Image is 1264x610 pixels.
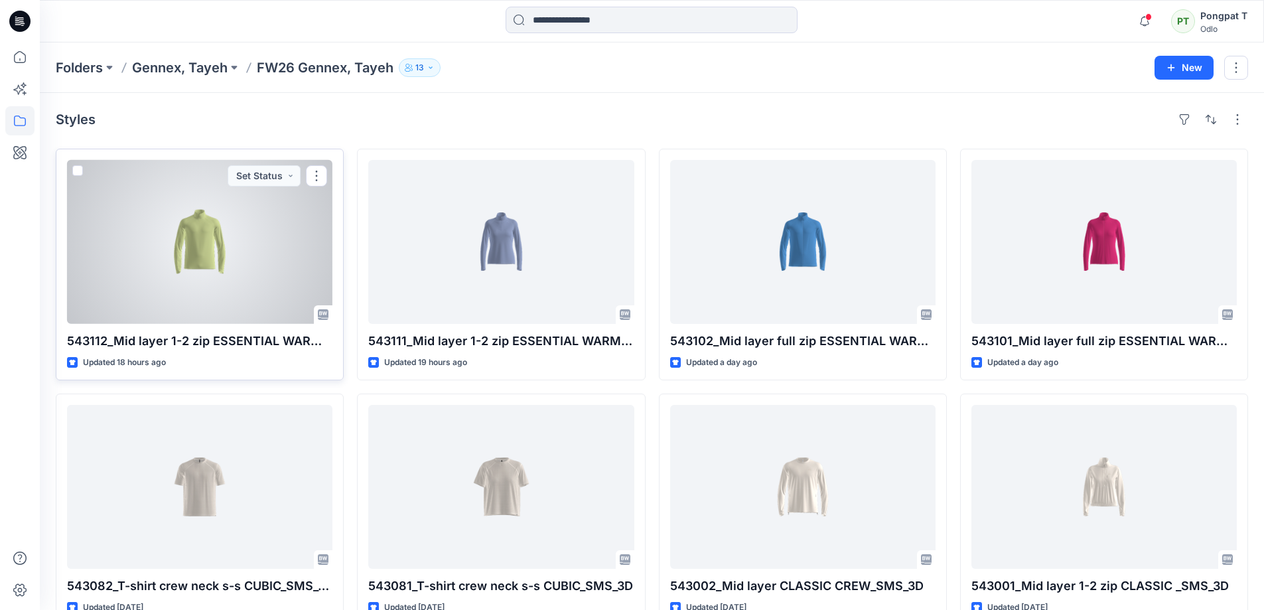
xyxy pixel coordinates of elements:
p: 543001_Mid layer 1-2 zip CLASSIC _SMS_3D [971,577,1237,595]
a: 543001_Mid layer 1-2 zip CLASSIC _SMS_3D [971,405,1237,569]
p: FW26 Gennex, Tayeh [257,58,393,77]
button: 13 [399,58,441,77]
p: 543112_Mid layer 1-2 zip ESSENTIAL WARM 1-2 ZIP_SMS_3D [67,332,332,350]
p: Updated a day ago [987,356,1058,370]
p: 543081_T-shirt crew neck s-s CUBIC_SMS_3D [368,577,634,595]
p: Updated a day ago [686,356,757,370]
a: Folders [56,58,103,77]
a: 543081_T-shirt crew neck s-s CUBIC_SMS_3D [368,405,634,569]
p: 543102_Mid layer full zip ESSENTIAL WARM FULL ZIP_SMS_3D [670,332,936,350]
a: 543101_Mid layer full zip ESSENTIAL WARM FULL ZIP_SMS_3D [971,160,1237,324]
a: 543112_Mid layer 1-2 zip ESSENTIAL WARM 1-2 ZIP_SMS_3D [67,160,332,324]
p: Updated 19 hours ago [384,356,467,370]
p: 543002_Mid layer CLASSIC CREW_SMS_3D [670,577,936,595]
p: 543111_Mid layer 1-2 zip ESSENTIAL WARM 1-2 ZIP_SMS_3D [368,332,634,350]
button: New [1155,56,1214,80]
div: PT [1171,9,1195,33]
p: Updated 18 hours ago [83,356,166,370]
a: 543082_T-shirt crew neck s-s CUBIC_SMS_3D [67,405,332,569]
a: Gennex, Tayeh [132,58,228,77]
p: 13 [415,60,424,75]
div: Pongpat T [1200,8,1247,24]
p: 543082_T-shirt crew neck s-s CUBIC_SMS_3D [67,577,332,595]
a: 543102_Mid layer full zip ESSENTIAL WARM FULL ZIP_SMS_3D [670,160,936,324]
a: 543111_Mid layer 1-2 zip ESSENTIAL WARM 1-2 ZIP_SMS_3D [368,160,634,324]
a: 543002_Mid layer CLASSIC CREW_SMS_3D [670,405,936,569]
p: 543101_Mid layer full zip ESSENTIAL WARM FULL ZIP_SMS_3D [971,332,1237,350]
h4: Styles [56,112,96,127]
div: Odlo [1200,24,1247,34]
